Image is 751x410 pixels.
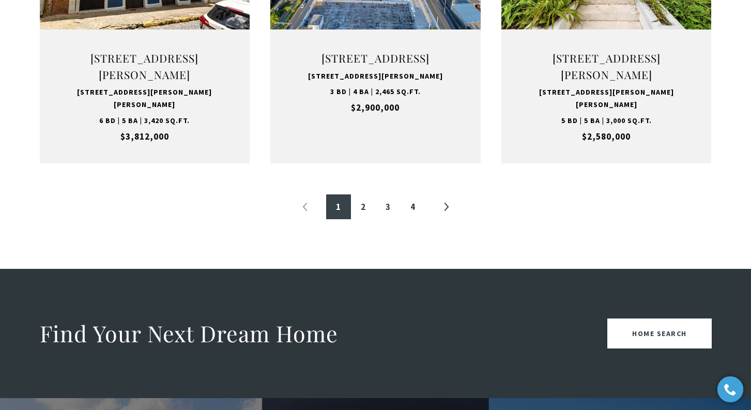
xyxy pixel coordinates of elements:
a: 1 [326,194,351,219]
a: » [434,194,458,219]
a: 2 [351,194,376,219]
a: 3 [376,194,401,219]
a: Home Search [607,318,712,348]
a: 4 [401,194,425,219]
li: Next page [434,194,458,219]
h2: Find Your Next Dream Home [40,319,338,348]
